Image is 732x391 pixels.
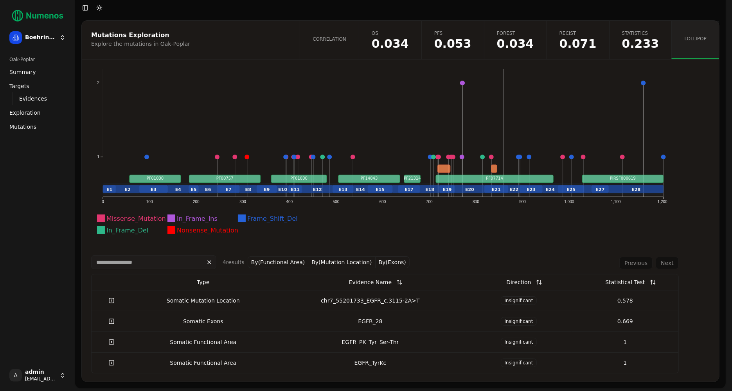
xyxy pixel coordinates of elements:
[278,338,462,346] div: EGFR_PK_Tyr_Ser-Thr
[106,187,112,192] text: E1
[106,215,166,223] text: Missense_Mutation
[501,338,536,346] span: Insignificant
[6,106,69,119] a: Exploration
[6,121,69,133] a: Mutations
[486,176,503,180] text: PF07714
[596,187,605,192] text: E27
[567,187,576,192] text: E25
[19,95,47,103] span: Evidences
[25,376,56,382] span: [EMAIL_ADDRESS]
[501,317,536,326] span: Insignificant
[313,36,346,42] span: Correlation
[80,2,91,13] button: Toggle Sidebar
[239,200,246,204] text: 300
[9,82,29,90] span: Targets
[605,275,645,289] div: Statistical Test
[102,200,104,204] text: 0
[575,359,675,367] div: 1
[361,176,378,180] text: PF14843
[405,187,414,192] text: E17
[247,215,298,223] text: Frame_Shift_Del
[135,359,272,367] div: Somatic Functional Area
[658,200,667,204] text: 1,200
[91,32,288,38] div: Mutations Exploration
[6,66,69,78] a: Summary
[372,30,409,36] span: OS
[333,200,340,204] text: 500
[125,187,131,192] text: E2
[379,200,386,204] text: 600
[501,359,536,367] span: Insignificant
[308,256,375,268] button: By(Mutation Location)
[94,2,105,13] button: Toggle Dark Mode
[278,317,462,325] div: EGFR_28
[575,317,675,325] div: 0.669
[547,21,609,59] a: Recist0.071
[609,21,672,59] a: Statistics0.233
[177,227,238,234] text: Nonsense_Mutation
[622,38,659,50] span: 0.233
[135,297,272,305] div: Somatic Mutation Location
[177,215,218,223] text: In_Frame_Ins
[404,176,421,180] text: PF21314
[465,187,474,192] text: E20
[527,187,536,192] text: E23
[434,38,471,50] span: 0.0527211041853305
[611,200,621,204] text: 1,100
[575,338,675,346] div: 1
[25,34,56,41] span: Boehringer Ingelheim
[191,187,196,192] text: E5
[6,6,69,25] img: Numenos
[9,369,22,382] span: A
[443,187,452,192] text: E19
[290,176,308,180] text: PF01030
[248,256,309,268] button: By(Functional Area)
[434,30,471,36] span: PFS
[501,296,536,305] span: Insignificant
[245,187,251,192] text: E8
[559,30,597,36] span: Recist
[497,38,534,50] span: 0.0342656332647604
[6,53,69,66] div: Oak-Poplar
[610,176,636,180] text: PIRSF000619
[278,187,287,192] text: E10
[91,40,288,48] div: Explore the mutations in Oak-Poplar
[426,200,433,204] text: 700
[226,187,232,192] text: E7
[131,274,275,290] th: Type
[497,30,534,36] span: Forest
[264,187,270,192] text: E9
[519,200,526,204] text: 900
[6,28,69,47] button: Boehringer Ingelheim
[356,187,365,192] text: E14
[684,36,707,42] span: Lollipop
[506,275,531,289] div: Direction
[147,176,164,180] text: PF01030
[622,30,659,36] span: Statistics
[278,297,462,305] div: chr7_55201733_EGFR_c.3115-2A>T
[106,227,148,234] text: In_Frame_Del
[9,109,41,117] span: Exploration
[216,176,234,180] text: PF00757
[286,200,293,204] text: 400
[205,187,211,192] text: E6
[146,200,153,204] text: 100
[564,200,574,204] text: 1,000
[473,200,479,204] text: 800
[376,256,410,268] button: By(Exons)
[25,369,56,376] span: admin
[9,123,36,131] span: Mutations
[97,155,99,159] text: 1
[97,81,99,85] text: 2
[300,21,359,59] a: Correlation
[671,21,719,59] a: Lollipop
[376,187,385,192] text: E15
[278,359,462,367] div: EGFR_TyrKc
[313,187,322,192] text: E12
[135,317,272,325] div: Somatic Exons
[16,93,59,104] a: Evidences
[349,275,392,289] div: Evidence Name
[359,21,421,59] a: OS0.034
[372,38,409,50] span: 0.0342656332647604
[6,80,69,92] a: Targets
